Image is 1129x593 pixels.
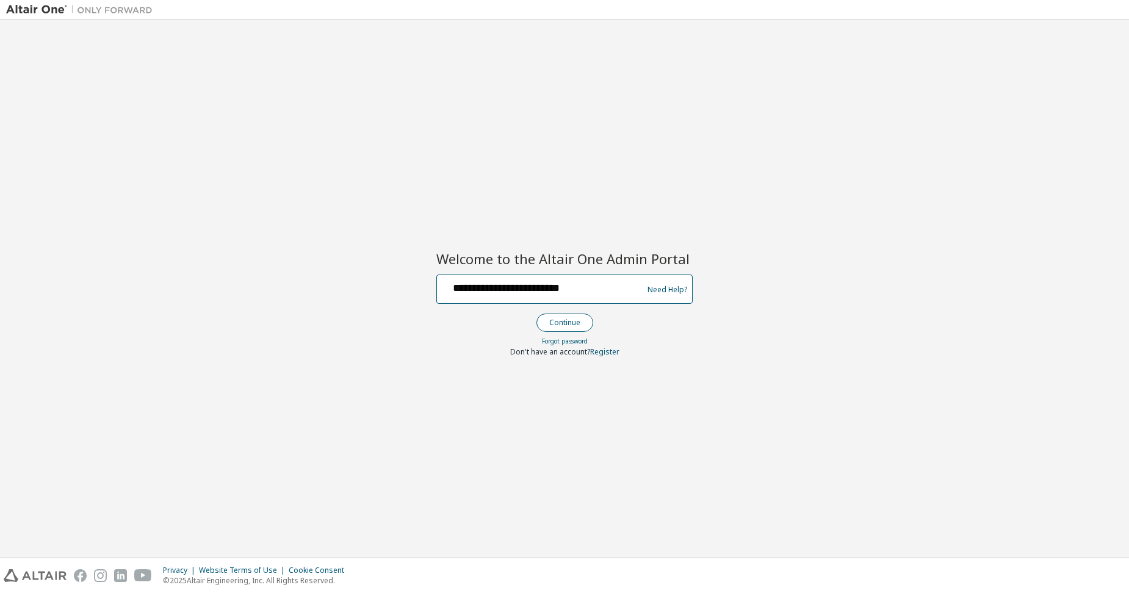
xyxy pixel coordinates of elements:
img: linkedin.svg [114,569,127,582]
div: Cookie Consent [289,566,352,575]
img: facebook.svg [74,569,87,582]
h2: Welcome to the Altair One Admin Portal [436,250,693,267]
img: youtube.svg [134,569,152,582]
div: Privacy [163,566,199,575]
button: Continue [536,314,593,332]
div: Website Terms of Use [199,566,289,575]
img: instagram.svg [94,569,107,582]
img: altair_logo.svg [4,569,67,582]
a: Forgot password [542,337,588,345]
p: © 2025 Altair Engineering, Inc. All Rights Reserved. [163,575,352,586]
img: Altair One [6,4,159,16]
span: Don't have an account? [510,347,590,357]
a: Register [590,347,619,357]
a: Need Help? [647,289,687,290]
